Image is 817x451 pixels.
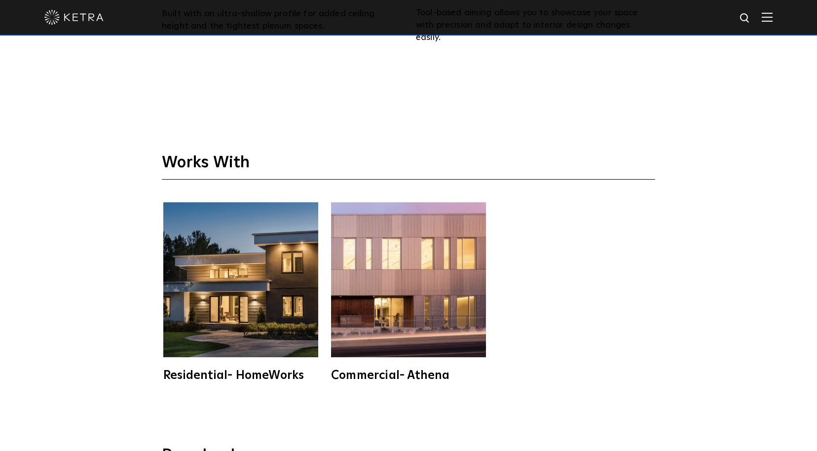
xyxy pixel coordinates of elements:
[162,153,655,180] h3: Works With
[163,370,318,381] div: Residential- HomeWorks
[739,12,751,25] img: search icon
[331,202,486,357] img: athena-square
[331,370,486,381] div: Commercial- Athena
[762,12,773,22] img: Hamburger%20Nav.svg
[162,202,320,381] a: Residential- HomeWorks
[330,202,487,381] a: Commercial- Athena
[44,10,104,25] img: ketra-logo-2019-white
[163,202,318,357] img: homeworks_hero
